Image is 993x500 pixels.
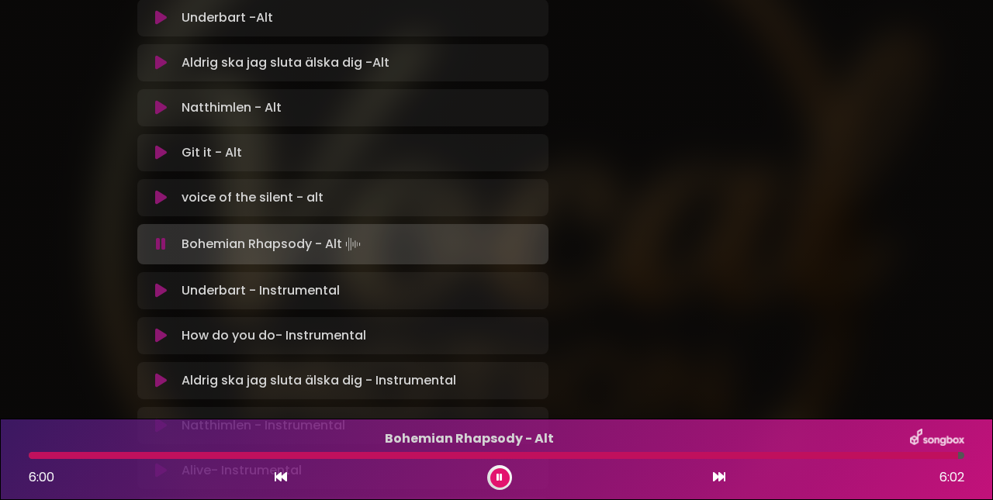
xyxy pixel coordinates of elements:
span: 6:00 [29,468,54,486]
p: Git it - Alt [182,143,539,162]
p: Underbart - Instrumental [182,281,539,300]
img: songbox-logo-white.png [910,429,964,449]
p: Bohemian Rhapsody - Alt [182,233,539,255]
p: Natthimlen - Instrumental [182,416,539,435]
p: Aldrig ska jag sluta älska dig -Alt [182,53,539,72]
img: waveform4.gif [342,233,364,255]
p: How do you do- Instrumental [182,326,539,345]
p: voice of the silent - alt [182,188,539,207]
p: Bohemian Rhapsody - Alt [29,429,910,448]
p: Aldrig ska jag sluta älska dig - Instrumental [182,371,539,390]
p: Underbart -Alt [182,9,539,27]
span: 6:02 [939,468,964,487]
p: Natthimlen - Alt [182,98,539,117]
